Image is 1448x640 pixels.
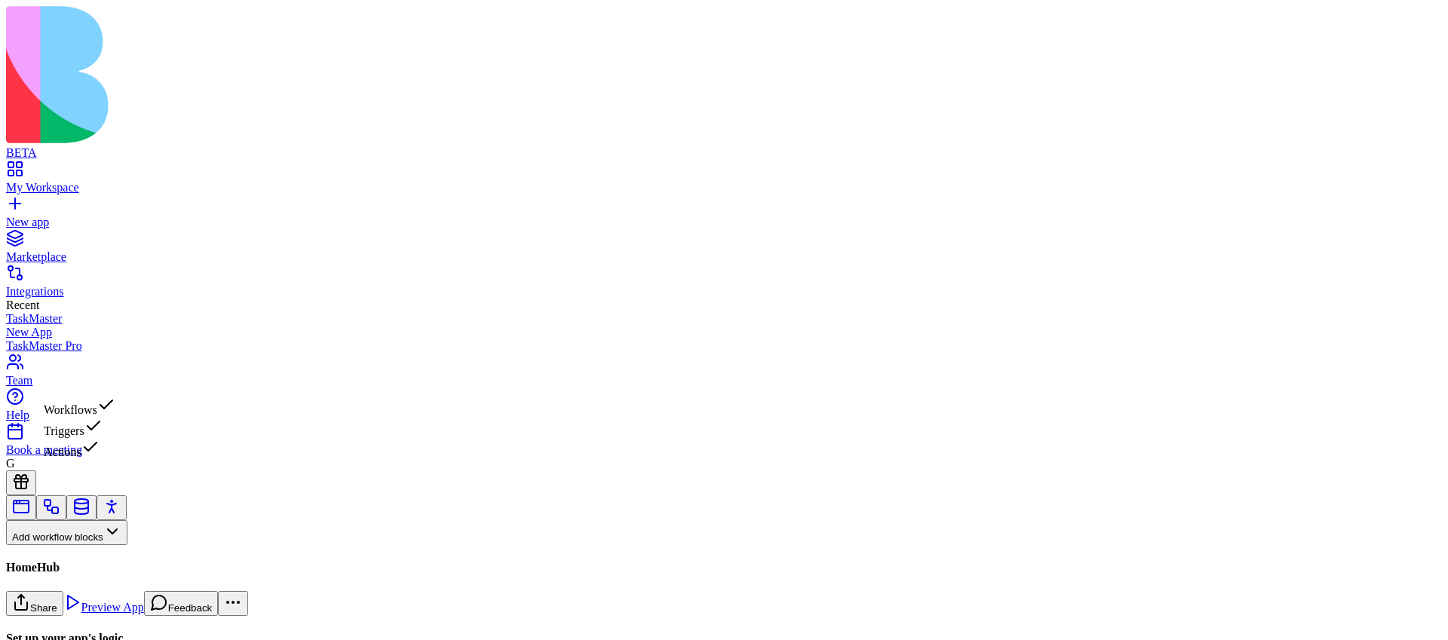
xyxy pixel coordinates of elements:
a: TaskMaster [6,312,1442,326]
button: Share [6,591,63,616]
h4: HomeHub [6,561,1442,574]
div: New app [6,216,1442,229]
span: G [6,457,15,470]
img: logo [6,6,612,143]
div: Actions [44,438,115,459]
a: Integrations [6,271,1442,299]
a: Preview App [63,601,144,614]
div: Help [6,409,1442,422]
button: Add workflow blocks [6,520,127,545]
div: Workflows [44,396,115,417]
a: Team [6,360,1442,387]
a: New app [6,202,1442,229]
div: Integrations [6,285,1442,299]
div: Book a meeting [6,443,1442,457]
button: Feedback [144,591,219,616]
div: Team [6,374,1442,387]
a: BETA [6,133,1442,160]
div: My Workspace [6,181,1442,194]
a: Book a meeting [6,430,1442,457]
span: Recent [6,299,39,311]
div: Suggestions [44,396,115,459]
a: New App [6,326,1442,339]
a: Help [6,395,1442,422]
a: TaskMaster Pro [6,339,1442,353]
a: My Workspace [6,167,1442,194]
div: Triggers [44,417,115,438]
div: Marketplace [6,250,1442,264]
a: Marketplace [6,237,1442,264]
div: BETA [6,146,1442,160]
